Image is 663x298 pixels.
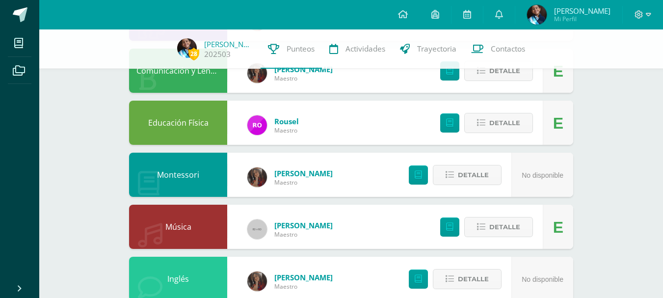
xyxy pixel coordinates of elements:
div: Montessori [129,153,227,197]
img: 9265801c139b95c850505ad960065ce9.png [247,63,267,83]
span: No disponible [522,275,563,283]
div: E [553,101,563,145]
a: [PERSON_NAME] [274,64,333,74]
div: E [553,49,563,93]
span: Maestro [274,230,333,239]
span: Detalle [458,166,489,184]
img: 9265801c139b95c850505ad960065ce9.png [247,167,267,187]
a: Actividades [322,29,393,69]
span: Detalle [458,270,489,288]
span: No disponible [522,171,563,179]
a: Trayectoria [393,29,464,69]
span: [PERSON_NAME] [554,6,610,16]
img: 60x60 [247,219,267,239]
a: [PERSON_NAME] [274,272,333,282]
a: Contactos [464,29,532,69]
button: Detalle [433,165,502,185]
span: Detalle [489,114,520,132]
div: Educación Física [129,101,227,145]
button: Detalle [464,113,533,133]
img: 7161e54584adad6e3f87d6bfd0058c6e.png [527,5,547,25]
span: Detalle [489,62,520,80]
span: 28 [188,48,199,60]
img: 622bbccbb56ef3a75229b1369ba48c20.png [247,115,267,135]
a: [PERSON_NAME] [274,168,333,178]
div: Comunicación y Lenguaje [129,49,227,93]
span: Trayectoria [417,44,456,54]
span: Actividades [345,44,385,54]
span: Maestro [274,74,333,82]
div: E [553,205,563,249]
span: Maestro [274,178,333,187]
span: Detalle [489,218,520,236]
a: Rousel [274,116,299,126]
span: Punteos [287,44,315,54]
a: [PERSON_NAME] [274,220,333,230]
div: Música [129,205,227,249]
button: Detalle [464,61,533,81]
span: Maestro [274,282,333,291]
span: Contactos [491,44,525,54]
span: Mi Perfil [554,15,610,23]
span: Maestro [274,126,299,135]
button: Detalle [464,217,533,237]
a: [PERSON_NAME] [204,39,253,49]
a: Punteos [261,29,322,69]
img: 7161e54584adad6e3f87d6bfd0058c6e.png [177,38,197,58]
a: 202503 [204,49,231,59]
img: 9265801c139b95c850505ad960065ce9.png [247,271,267,291]
button: Detalle [433,269,502,289]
